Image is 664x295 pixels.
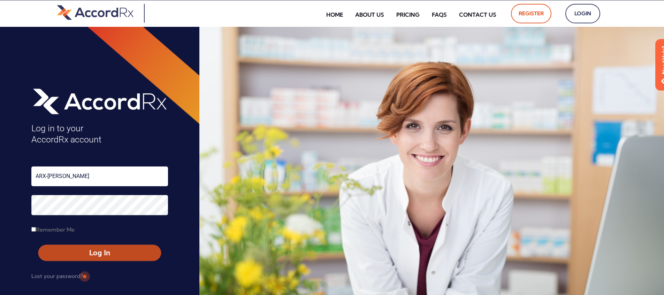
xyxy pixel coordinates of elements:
span: Login [573,8,593,19]
span: Register [519,8,544,19]
a: FAQs [427,7,452,23]
a: About Us [350,7,389,23]
input: Username or Email Address [31,166,168,186]
span: Log In [45,248,155,258]
img: AccordRx_logo_header_white [31,86,168,116]
a: Pricing [391,7,425,23]
button: Log In [38,245,161,261]
img: default-logo [57,4,133,21]
a: Lost your password? [31,271,83,282]
a: Register [511,4,551,23]
a: Home [321,7,348,23]
label: Remember Me [31,224,75,235]
input: Remember Me [31,227,36,232]
h4: Log in to your AccordRx account [31,123,168,146]
a: Contact Us [454,7,502,23]
a: Login [565,4,600,23]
